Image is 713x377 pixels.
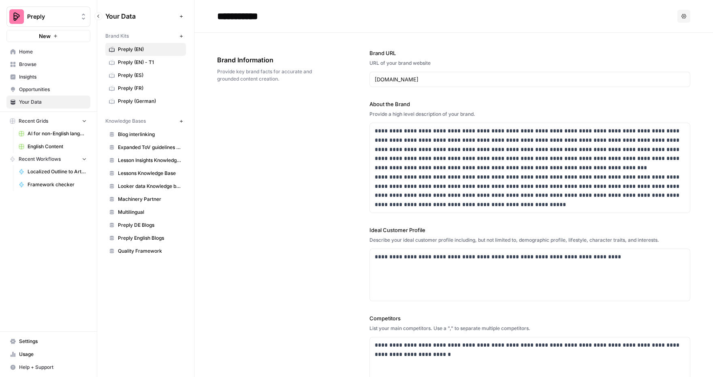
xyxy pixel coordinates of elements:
[118,209,182,216] span: Multilingual
[6,335,90,348] a: Settings
[6,153,90,165] button: Recent Workflows
[19,117,48,125] span: Recent Grids
[19,48,87,55] span: Home
[118,183,182,190] span: Looker data Knowledge base (EN)
[369,60,690,67] div: URL of your brand website
[369,314,690,322] label: Competitors
[19,73,87,81] span: Insights
[6,6,90,27] button: Workspace: Preply
[19,61,87,68] span: Browse
[39,32,51,40] span: New
[15,127,90,140] a: AI for non-English languages
[118,157,182,164] span: Lesson Insights Knowledge Base
[105,180,186,193] a: Looker data Knowledge base (EN)
[105,219,186,232] a: Preply DE Blogs
[118,170,182,177] span: Lessons Knowledge Base
[118,46,182,53] span: Preply (EN)
[15,140,90,153] a: English Content
[6,348,90,361] a: Usage
[6,115,90,127] button: Recent Grids
[118,196,182,203] span: Machinery Partner
[6,70,90,83] a: Insights
[9,9,24,24] img: Preply Logo
[6,58,90,71] a: Browse
[105,128,186,141] a: Blog interlinking
[118,72,182,79] span: Preply (ES)
[6,45,90,58] a: Home
[105,141,186,154] a: Expanded ToV guidelines for AI
[105,69,186,82] a: Preply (ES)
[369,100,690,108] label: About the Brand
[217,68,324,83] span: Provide key brand facts for accurate and grounded content creation.
[19,338,87,345] span: Settings
[6,96,90,109] a: Your Data
[6,361,90,374] button: Help + Support
[105,245,186,258] a: Quality Framework
[19,155,61,163] span: Recent Workflows
[369,236,690,244] div: Describe your ideal customer profile including, but not limited to, demographic profile, lifestyl...
[105,193,186,206] a: Machinery Partner
[6,83,90,96] a: Opportunities
[118,222,182,229] span: Preply DE Blogs
[118,234,182,242] span: Preply English Blogs
[15,165,90,178] a: Localized Outline to Article
[105,154,186,167] a: Lesson Insights Knowledge Base
[369,226,690,234] label: Ideal Customer Profile
[28,130,87,137] span: AI for non-English languages
[28,143,87,150] span: English Content
[118,144,182,151] span: Expanded ToV guidelines for AI
[19,364,87,371] span: Help + Support
[28,181,87,188] span: Framework checker
[105,43,186,56] a: Preply (EN)
[105,117,146,125] span: Knowledge Bases
[118,98,182,105] span: Preply (German)
[19,98,87,106] span: Your Data
[105,82,186,95] a: Preply (FR)
[19,351,87,358] span: Usage
[118,247,182,255] span: Quality Framework
[6,30,90,42] button: New
[27,13,76,21] span: Preply
[369,111,690,118] div: Provide a high level description of your brand.
[217,55,324,65] span: Brand Information
[105,95,186,108] a: Preply (German)
[28,168,87,175] span: Localized Outline to Article
[105,56,186,69] a: Preply (EN) - T1
[105,167,186,180] a: Lessons Knowledge Base
[19,86,87,93] span: Opportunities
[105,11,176,21] span: Your Data
[15,178,90,191] a: Framework checker
[105,232,186,245] a: Preply English Blogs
[118,131,182,138] span: Blog interlinking
[369,325,690,332] div: List your main competitors. Use a "," to separate multiple competitors.
[105,32,129,40] span: Brand Kits
[369,49,690,57] label: Brand URL
[375,75,685,83] input: www.sundaysoccer.com
[118,59,182,66] span: Preply (EN) - T1
[118,85,182,92] span: Preply (FR)
[105,206,186,219] a: Multilingual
